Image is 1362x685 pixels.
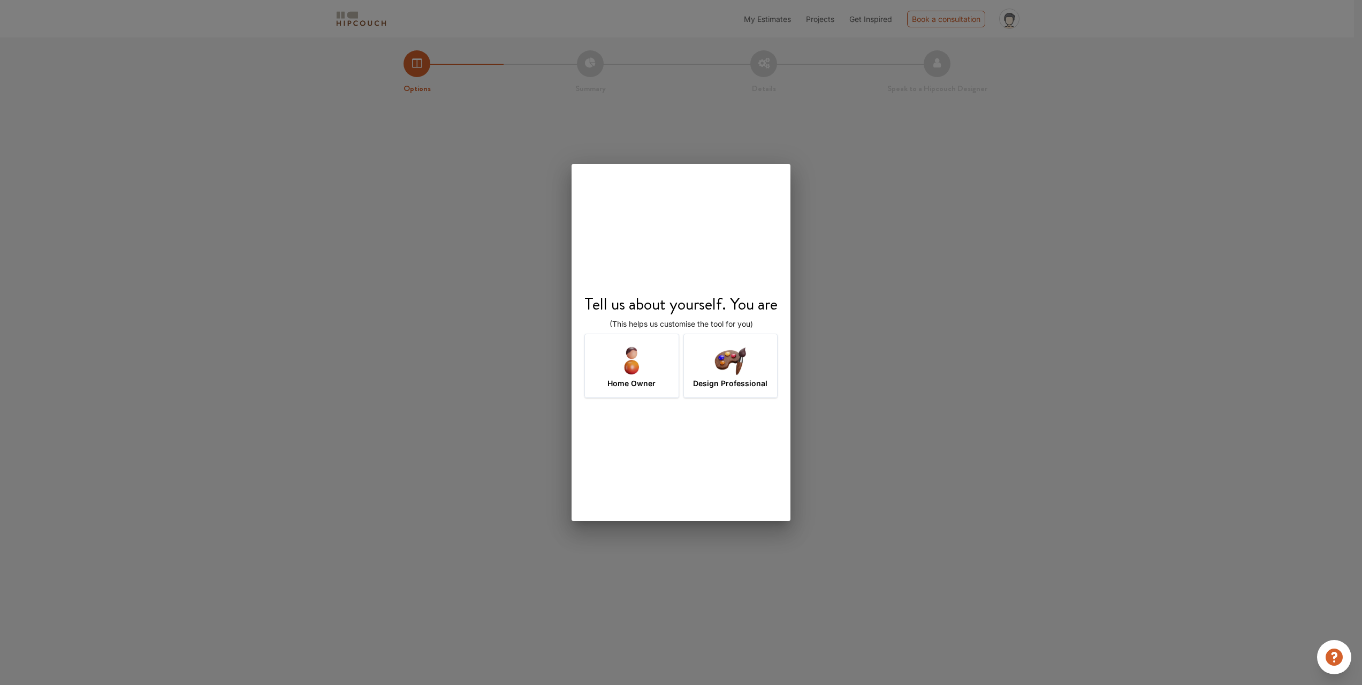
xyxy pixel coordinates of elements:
img: designer-icon [713,343,748,378]
img: home-owner-icon [614,343,649,378]
h7: Design Professional [693,378,767,389]
h4: Tell us about yourself. You are [584,293,778,314]
h7: Home Owner [607,378,656,389]
p: (This helps us customise the tool for you) [610,318,753,329]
